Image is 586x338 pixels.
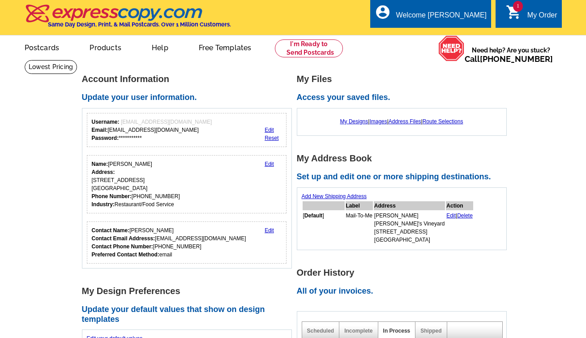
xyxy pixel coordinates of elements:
span: Call [465,54,553,64]
a: Edit [265,227,274,234]
strong: Industry: [92,201,115,208]
h4: Same Day Design, Print, & Mail Postcards. Over 1 Million Customers. [48,21,231,28]
i: shopping_cart [506,4,522,20]
span: [EMAIL_ADDRESS][DOMAIN_NAME] [121,119,212,125]
div: | | | [302,113,502,130]
a: [PHONE_NUMBER] [480,54,553,64]
td: Mail-To-Me [346,211,373,244]
a: Images [369,118,387,125]
h2: Access your saved files. [297,93,512,103]
th: Action [446,201,473,210]
strong: Password: [92,135,119,141]
b: Default [304,212,323,219]
td: [ ] [303,211,345,244]
h2: Update your default values that show on design templates [82,305,297,324]
div: Your login information. [87,113,287,147]
strong: Preferred Contact Method: [92,251,159,258]
a: Same Day Design, Print, & Mail Postcards. Over 1 Million Customers. [25,11,231,28]
strong: Name: [92,161,108,167]
th: Address [374,201,445,210]
th: Label [346,201,373,210]
h2: All of your invoices. [297,286,512,296]
td: | [446,211,473,244]
a: Edit [265,127,274,133]
strong: Contact Name: [92,227,130,234]
div: [PERSON_NAME] [EMAIL_ADDRESS][DOMAIN_NAME] [PHONE_NUMBER] email [92,226,246,259]
a: 1 shopping_cart My Order [506,10,557,21]
a: Scheduled [307,328,334,334]
a: Edit [265,161,274,167]
a: Free Templates [184,36,266,57]
div: Welcome [PERSON_NAME] [396,11,487,24]
div: Your personal details. [87,155,287,213]
a: Postcards [10,36,74,57]
a: Reset [265,135,278,141]
td: [PERSON_NAME] [PERSON_NAME]'s Vineyard [STREET_ADDRESS] [GEOGRAPHIC_DATA] [374,211,445,244]
strong: Contact Phone Number: [92,243,153,250]
a: Shipped [420,328,441,334]
strong: Address: [92,169,115,175]
div: [PERSON_NAME] [STREET_ADDRESS] [GEOGRAPHIC_DATA] [PHONE_NUMBER] Restaurant/Food Service [92,160,180,208]
strong: Email: [92,127,108,133]
h1: My Design Preferences [82,286,297,296]
a: Incomplete [344,328,372,334]
a: My Designs [340,118,368,125]
a: In Process [383,328,411,334]
strong: Phone Number: [92,193,132,199]
a: Products [75,36,136,57]
div: My Order [527,11,557,24]
a: Add New Shipping Address [302,193,367,199]
span: 1 [513,1,523,12]
a: Help [137,36,183,57]
strong: Username: [92,119,120,125]
div: Who should we contact regarding order issues? [87,221,287,264]
h1: Account Information [82,74,297,84]
h1: Order History [297,268,512,277]
span: Need help? Are you stuck? [465,46,557,64]
i: account_circle [375,4,391,20]
h1: My Address Book [297,154,512,163]
a: Delete [457,212,473,219]
img: help [438,35,465,61]
a: Address Files [389,118,421,125]
h1: My Files [297,74,512,84]
strong: Contact Email Addresss: [92,235,155,242]
h2: Update your user information. [82,93,297,103]
h2: Set up and edit one or more shipping destinations. [297,172,512,182]
a: Edit [446,212,456,219]
a: Route Selections [423,118,463,125]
